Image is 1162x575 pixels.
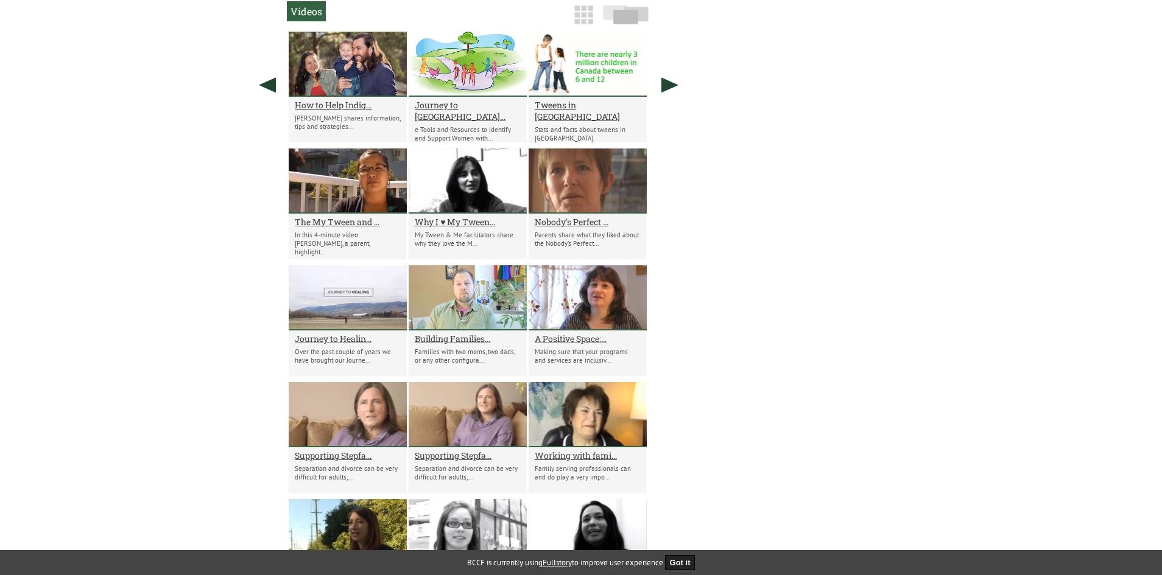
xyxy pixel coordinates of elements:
[599,11,652,30] a: Slide View
[571,11,597,30] a: Grid View
[415,450,521,461] a: Supporting Stepfa...
[529,382,647,493] li: Working with families that are separating and divorce
[295,99,401,111] a: How to Help Indig...
[409,32,527,142] li: Journey to Perinatal Well Being
[529,265,647,376] li: A Positive Space: Building LGBTQ-Inclusive Programs and Services
[409,382,527,493] li: Supporting Stepfamilies Part 1
[415,99,521,122] a: Journey to [GEOGRAPHIC_DATA]...
[574,5,593,24] img: grid-icon.png
[543,557,572,568] a: Fullstory
[295,450,401,461] a: Supporting Stepfa...
[415,125,521,142] p: e Tools and Resources to Identify and Support Women with...
[535,216,641,228] a: Nobody's Perfect ...
[295,347,401,364] p: Over the past couple of years we have brought our Journe...
[535,99,641,122] a: Tweens in [GEOGRAPHIC_DATA]
[529,148,647,259] li: Nobody's Perfect Program Families Speak
[415,347,521,364] p: Families with two moms, two dads, or any other configura...
[289,32,407,142] li: How to Help Indigenous Dads Be More Positively Involved
[289,265,407,376] li: Journey to Healing: Continuing the Journey
[415,464,521,481] p: Separation and divorce can be very difficult for adults,...
[529,32,647,142] li: Tweens in Canada
[415,216,521,228] a: Why I ♥ My Tween...
[535,450,641,461] a: Working with fami...
[415,333,521,344] a: Building Families...
[295,333,401,344] a: Journey to Healin...
[535,333,641,344] a: A Positive Space:...
[603,5,649,24] img: slide-icon.png
[289,148,407,259] li: The My Tween and Me Experience
[295,231,401,256] p: In this 4-minute video [PERSON_NAME], a parent, highlight...
[665,555,695,570] button: Got it
[535,464,641,481] p: Family serving professionals can and do play a very impo...
[289,382,407,493] li: Supporting Stepfamilies Part 2
[535,231,641,248] p: Parents share what they liked about the Nobody's Perfect...
[295,114,401,131] p: [PERSON_NAME] shares information, tips and strategies...
[295,216,401,228] a: The My Tween and ...
[295,464,401,481] p: Separation and divorce can be very difficult for adults,...
[409,148,527,259] li: Why I ♥ My Tween & Me
[535,125,641,142] p: Stats and facts about tweens in [GEOGRAPHIC_DATA].
[415,231,521,248] p: My Tween & Me facilitators share why they love the M...
[535,347,641,364] p: Making sure that your programs and services are inclusiv...
[409,265,527,376] li: Building Families, Building Communities: The Experiences of LGBTQ Families in BC
[287,1,326,21] h2: Videos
